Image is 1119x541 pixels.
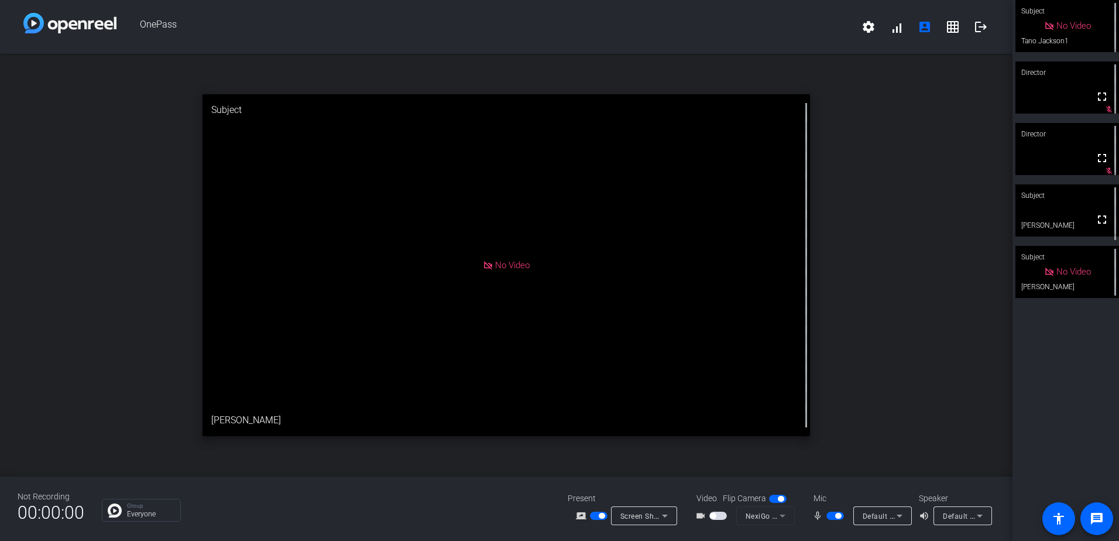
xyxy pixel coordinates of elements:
div: Subject [1015,246,1119,268]
span: Screen Sharing [620,511,672,521]
mat-icon: grid_on [946,20,960,34]
div: Subject [1015,184,1119,207]
mat-icon: fullscreen [1095,213,1109,227]
mat-icon: settings [861,20,876,34]
span: OnePass [116,13,854,41]
mat-icon: mic_none [812,509,826,523]
div: Director [1015,61,1119,84]
mat-icon: fullscreen [1095,151,1109,165]
img: Chat Icon [108,504,122,518]
div: Director [1015,123,1119,145]
p: Group [127,503,174,509]
span: No Video [1056,20,1091,31]
span: Default - Headset Microphone (Poly Savi 7300 Office Series) (047f:ac27) [863,511,1110,521]
span: Video [696,492,717,505]
mat-icon: account_box [918,20,932,34]
div: Present [568,492,685,505]
span: No Video [1056,266,1091,277]
button: signal_cellular_alt [883,13,911,41]
mat-icon: logout [974,20,988,34]
mat-icon: accessibility [1052,512,1066,526]
mat-icon: videocam_outline [695,509,709,523]
mat-icon: message [1090,512,1104,526]
div: Speaker [919,492,989,505]
span: Flip Camera [723,492,766,505]
div: Not Recording [18,491,84,503]
p: Everyone [127,511,174,518]
mat-icon: volume_up [919,509,933,523]
div: Mic [802,492,919,505]
mat-icon: fullscreen [1095,90,1109,104]
span: 00:00:00 [18,498,84,527]
mat-icon: screen_share_outline [576,509,590,523]
img: white-gradient.svg [23,13,116,33]
span: No Video [495,260,530,270]
div: Subject [202,94,810,126]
